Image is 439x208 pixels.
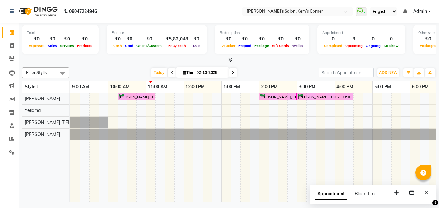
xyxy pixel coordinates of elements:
a: 5:00 PM [373,82,392,91]
div: ₹0 [46,35,58,43]
input: Search Appointment [319,68,374,77]
div: ₹0 [27,35,46,43]
input: 2025-10-02 [195,68,226,77]
div: Total [27,30,94,35]
div: ₹0 [135,35,163,43]
span: Admin [413,8,427,15]
span: Stylist [25,84,38,89]
span: Services [58,44,75,48]
span: Expenses [27,44,46,48]
button: ADD NEW [377,68,399,77]
span: Packages [418,44,438,48]
iframe: chat widget [413,183,433,202]
div: ₹0 [112,35,124,43]
span: No show [382,44,400,48]
div: 0 [322,35,344,43]
div: 0 [364,35,382,43]
span: [PERSON_NAME] [25,96,60,101]
a: 11:00 AM [146,82,169,91]
span: Sales [46,44,58,48]
div: ₹0 [58,35,75,43]
span: Prepaid [237,44,253,48]
span: Card [124,44,135,48]
div: ₹0 [270,35,291,43]
div: Appointment [322,30,400,35]
div: ₹0 [220,35,237,43]
span: Petty cash [167,44,187,48]
span: Block Time [355,191,377,196]
span: Package [253,44,270,48]
a: 10:00 AM [108,82,131,91]
a: 1:00 PM [222,82,242,91]
span: Due [192,44,201,48]
span: Appointment [315,188,347,200]
span: Thu [181,70,195,75]
div: ₹0 [75,35,94,43]
a: 3:00 PM [297,82,317,91]
a: 2:00 PM [259,82,279,91]
div: Redemption [220,30,304,35]
span: Filter Stylist [26,70,48,75]
span: Upcoming [344,44,364,48]
img: logo [16,3,59,20]
div: 3 [344,35,364,43]
span: Yellama [25,108,41,113]
span: Today [151,68,167,77]
span: [PERSON_NAME] [25,131,60,137]
div: Finance [112,30,202,35]
span: Ongoing [364,44,382,48]
div: [PERSON_NAME], TK01, 10:15 AM-11:15 AM, Hairwash with blowdry - Above Shoulder [118,94,154,100]
span: Wallet [291,44,304,48]
b: 08047224946 [69,3,97,20]
span: Voucher [220,44,237,48]
span: [PERSON_NAME] [PERSON_NAME] [25,120,97,125]
div: ₹0 [291,35,304,43]
div: ₹5,82,043 [163,35,191,43]
span: Cash [112,44,124,48]
div: ₹0 [253,35,270,43]
div: [PERSON_NAME], TK03, 02:00 PM-03:00 PM, [DEMOGRAPHIC_DATA] hair cut with ([PERSON_NAME]) [260,94,296,100]
span: Online/Custom [135,44,163,48]
a: 6:00 PM [410,82,430,91]
div: ₹0 [124,35,135,43]
div: 0 [382,35,400,43]
div: ₹0 [418,35,438,43]
span: Products [75,44,94,48]
a: 9:00 AM [70,82,91,91]
div: ₹0 [191,35,202,43]
a: 12:00 PM [184,82,206,91]
span: ADD NEW [379,70,397,75]
a: 4:00 PM [335,82,355,91]
div: [PERSON_NAME], TK02, 03:00 PM-04:30 PM, Hairwash with blowdry - Waist Length [297,94,353,100]
div: ₹0 [237,35,253,43]
span: Gift Cards [270,44,291,48]
span: Completed [322,44,344,48]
